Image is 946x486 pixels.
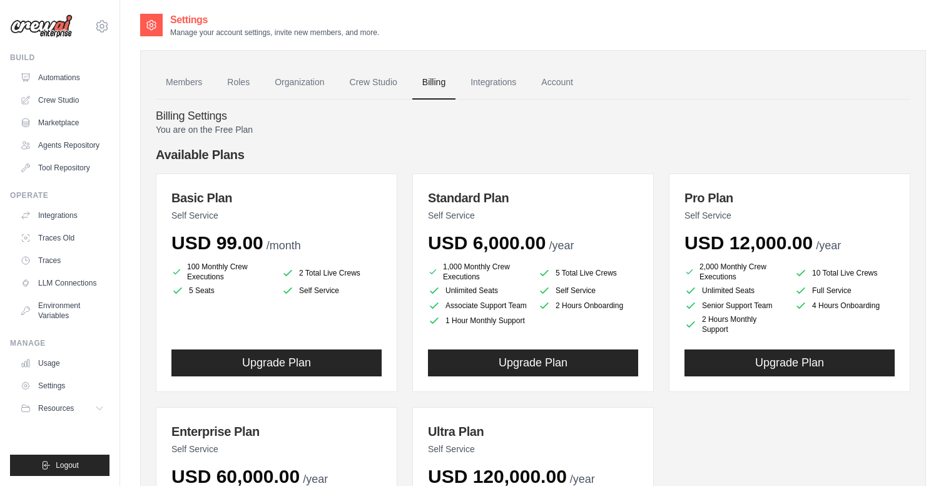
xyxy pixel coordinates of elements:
div: Operate [10,190,109,200]
p: Self Service [428,443,638,455]
a: Integrations [15,205,109,225]
a: Crew Studio [340,66,407,100]
a: Organization [265,66,334,100]
li: Self Service [282,284,382,297]
span: USD 99.00 [171,232,263,253]
span: USD 12,000.00 [684,232,813,253]
button: Upgrade Plan [428,349,638,376]
li: Self Service [538,284,638,297]
a: Integrations [460,66,526,100]
li: 2 Total Live Crews [282,264,382,282]
button: Upgrade Plan [171,349,382,376]
a: Marketplace [15,113,109,133]
h2: Settings [170,13,379,28]
span: /year [549,239,574,252]
li: 4 Hours Onboarding [795,299,895,312]
h3: Basic Plan [171,189,382,207]
a: Automations [15,68,109,88]
a: Billing [412,66,455,100]
h3: Enterprise Plan [171,423,382,440]
p: Self Service [684,209,895,222]
li: Full Service [795,284,895,297]
li: 100 Monthly Crew Executions [171,262,272,282]
a: Traces Old [15,228,109,248]
button: Resources [15,398,109,418]
li: 5 Seats [171,284,272,297]
li: 2 Hours Monthly Support [684,314,785,334]
h3: Standard Plan [428,189,638,207]
span: /year [570,473,595,485]
h4: Available Plans [156,146,910,163]
p: Self Service [171,209,382,222]
a: Roles [217,66,260,100]
a: Environment Variables [15,296,109,326]
button: Upgrade Plan [684,349,895,376]
li: Unlimited Seats [684,284,785,297]
a: Agents Repository [15,135,109,155]
span: Resources [38,403,74,413]
li: 2,000 Monthly Crew Executions [684,262,785,282]
p: You are on the Free Plan [156,123,910,136]
div: Build [10,53,109,63]
span: /year [816,239,841,252]
a: Tool Repository [15,158,109,178]
span: /month [267,239,301,252]
a: Traces [15,251,109,271]
a: Crew Studio [15,90,109,110]
li: 1,000 Monthly Crew Executions [428,262,528,282]
a: Settings [15,376,109,396]
img: Logo [10,14,73,38]
li: 10 Total Live Crews [795,264,895,282]
li: Unlimited Seats [428,284,528,297]
a: LLM Connections [15,273,109,293]
li: 2 Hours Onboarding [538,299,638,312]
a: Usage [15,353,109,373]
p: Manage your account settings, invite new members, and more. [170,28,379,38]
li: 1 Hour Monthly Support [428,314,528,327]
h3: Pro Plan [684,189,895,207]
a: Members [156,66,212,100]
h4: Billing Settings [156,110,910,123]
li: Associate Support Team [428,299,528,312]
li: 5 Total Live Crews [538,264,638,282]
span: Logout [56,460,79,470]
li: Senior Support Team [684,299,785,312]
p: Self Service [428,209,638,222]
a: Account [531,66,583,100]
p: Self Service [171,443,382,455]
h3: Ultra Plan [428,423,638,440]
span: USD 6,000.00 [428,232,546,253]
button: Logout [10,455,109,476]
div: Manage [10,338,109,348]
span: /year [303,473,328,485]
